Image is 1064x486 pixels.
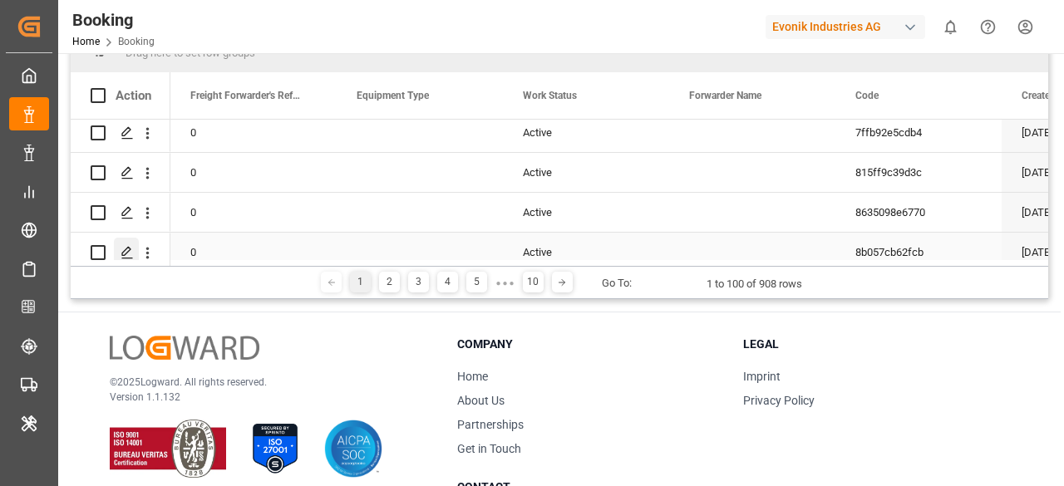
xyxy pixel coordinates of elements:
[835,233,1002,272] div: 8b057cb62fcb
[766,15,925,39] div: Evonik Industries AG
[110,336,259,360] img: Logward Logo
[71,193,170,233] div: Press SPACE to select this row.
[357,90,429,101] span: Equipment Type
[170,153,337,192] div: 0
[379,272,400,292] div: 2
[437,272,458,292] div: 4
[743,370,781,383] a: Imprint
[170,193,337,232] div: 0
[71,233,170,272] div: Press SPACE to select this row.
[110,375,416,390] p: © 2025 Logward. All rights reserved.
[72,7,155,32] div: Booking
[743,394,815,407] a: Privacy Policy
[457,370,488,383] a: Home
[457,418,524,431] a: Partnerships
[126,47,255,59] span: Drag here to set row groups
[190,90,302,101] span: Freight Forwarder's Reference No.
[503,193,669,232] div: Active
[457,394,505,407] a: About Us
[457,442,521,455] a: Get in Touch
[743,336,1009,353] h3: Legal
[707,276,802,292] div: 1 to 100 of 908 rows
[408,272,429,292] div: 3
[110,390,416,405] p: Version 1.1.132
[855,90,879,101] span: Code
[503,153,669,192] div: Active
[466,272,487,292] div: 5
[110,420,226,478] img: ISO 9001 & ISO 14001 Certification
[71,113,170,153] div: Press SPACE to select this row.
[503,113,669,152] div: Active
[71,153,170,193] div: Press SPACE to select this row.
[495,277,514,289] div: ● ● ●
[170,113,337,152] div: 0
[835,193,1002,232] div: 8635098e6770
[523,90,577,101] span: Work Status
[835,113,1002,152] div: 7ffb92e5cdb4
[116,88,151,103] div: Action
[835,153,1002,192] div: 815ff9c39d3c
[324,420,382,478] img: AICPA SOC
[523,272,544,292] div: 10
[503,233,669,272] div: Active
[766,11,932,42] button: Evonik Industries AG
[689,90,761,101] span: Forwarder Name
[246,420,304,478] img: ISO 27001 Certification
[170,233,337,272] div: 0
[350,272,371,292] div: 1
[72,36,100,47] a: Home
[457,336,723,353] h3: Company
[932,8,969,46] button: show 0 new notifications
[602,275,632,292] div: Go To:
[969,8,1007,46] button: Help Center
